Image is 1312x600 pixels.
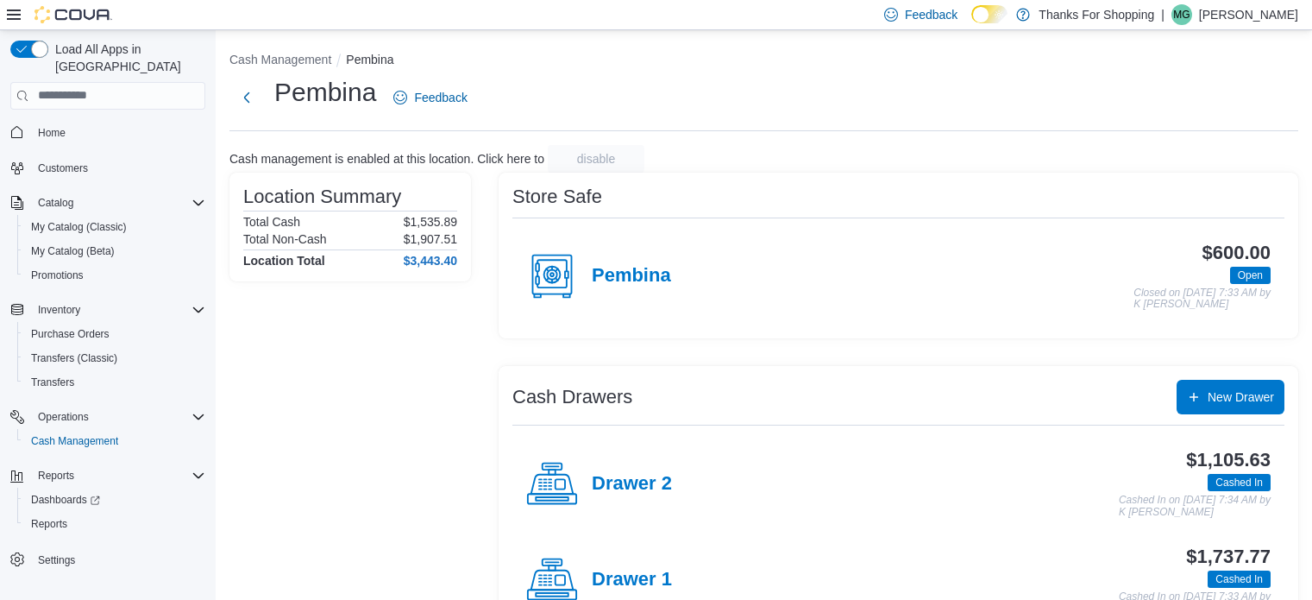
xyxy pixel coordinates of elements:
[3,191,212,215] button: Catalog
[404,215,457,229] p: $1,535.89
[31,193,205,213] span: Catalog
[1238,268,1263,283] span: Open
[24,489,205,510] span: Dashboards
[17,215,212,239] button: My Catalog (Classic)
[3,155,212,180] button: Customers
[229,53,331,66] button: Cash Management
[17,429,212,453] button: Cash Management
[548,145,644,173] button: disable
[592,265,671,287] h4: Pembina
[24,514,74,534] a: Reports
[31,244,115,258] span: My Catalog (Beta)
[3,298,212,322] button: Inventory
[31,123,72,143] a: Home
[3,405,212,429] button: Operations
[1208,474,1271,491] span: Cashed In
[414,89,467,106] span: Feedback
[31,157,205,179] span: Customers
[24,217,205,237] span: My Catalog (Classic)
[346,53,393,66] button: Pembina
[31,550,82,571] a: Settings
[31,158,95,179] a: Customers
[31,122,205,143] span: Home
[31,376,74,389] span: Transfers
[24,489,107,510] a: Dashboards
[31,517,67,531] span: Reports
[971,23,972,24] span: Dark Mode
[24,265,91,286] a: Promotions
[229,51,1298,72] nav: An example of EuiBreadcrumbs
[17,346,212,370] button: Transfers (Classic)
[971,5,1008,23] input: Dark Mode
[3,464,212,488] button: Reports
[243,232,327,246] h6: Total Non-Cash
[48,41,205,75] span: Load All Apps in [GEOGRAPHIC_DATA]
[31,493,100,507] span: Dashboards
[1171,4,1192,25] div: Mac Gillis
[229,80,264,115] button: Next
[1202,243,1271,263] h3: $600.00
[3,120,212,145] button: Home
[1119,495,1271,518] p: Cashed In on [DATE] 7:34 AM by K [PERSON_NAME]
[31,300,87,320] button: Inventory
[404,254,457,268] h4: $3,443.40
[1161,4,1164,25] p: |
[1208,571,1271,588] span: Cashed In
[35,6,112,23] img: Cova
[24,372,81,393] a: Transfers
[512,387,632,407] h3: Cash Drawers
[17,488,212,512] a: Dashboards
[31,351,117,365] span: Transfers (Classic)
[31,434,118,448] span: Cash Management
[24,324,116,344] a: Purchase Orders
[1215,572,1263,587] span: Cashed In
[243,186,401,207] h3: Location Summary
[1208,388,1274,406] span: New Drawer
[24,217,134,237] a: My Catalog (Classic)
[274,75,376,110] h1: Pembina
[1215,475,1263,490] span: Cashed In
[386,80,474,115] a: Feedback
[1133,287,1271,311] p: Closed on [DATE] 7:33 AM by K [PERSON_NAME]
[1186,546,1271,567] h3: $1,737.77
[31,327,110,341] span: Purchase Orders
[3,546,212,572] button: Settings
[24,348,124,369] a: Transfers (Classic)
[24,348,205,369] span: Transfers (Classic)
[1039,4,1154,25] p: Thanks For Shopping
[31,220,127,234] span: My Catalog (Classic)
[24,324,205,344] span: Purchase Orders
[31,300,205,320] span: Inventory
[592,569,672,591] h4: Drawer 1
[31,407,96,427] button: Operations
[38,303,80,317] span: Inventory
[24,241,205,262] span: My Catalog (Beta)
[31,465,81,486] button: Reports
[17,239,212,263] button: My Catalog (Beta)
[38,161,88,175] span: Customers
[17,512,212,536] button: Reports
[17,322,212,346] button: Purchase Orders
[1177,380,1284,414] button: New Drawer
[1199,4,1298,25] p: [PERSON_NAME]
[17,370,212,395] button: Transfers
[31,268,84,282] span: Promotions
[17,263,212,287] button: Promotions
[24,241,122,262] a: My Catalog (Beta)
[512,186,602,207] h3: Store Safe
[24,265,205,286] span: Promotions
[404,232,457,246] p: $1,907.51
[31,465,205,486] span: Reports
[24,372,205,393] span: Transfers
[38,553,75,567] span: Settings
[1173,4,1190,25] span: MG
[577,150,615,167] span: disable
[592,473,672,496] h4: Drawer 2
[38,469,74,483] span: Reports
[38,126,66,140] span: Home
[243,215,300,229] h6: Total Cash
[24,514,205,534] span: Reports
[38,196,73,210] span: Catalog
[24,431,125,452] a: Cash Management
[24,431,205,452] span: Cash Management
